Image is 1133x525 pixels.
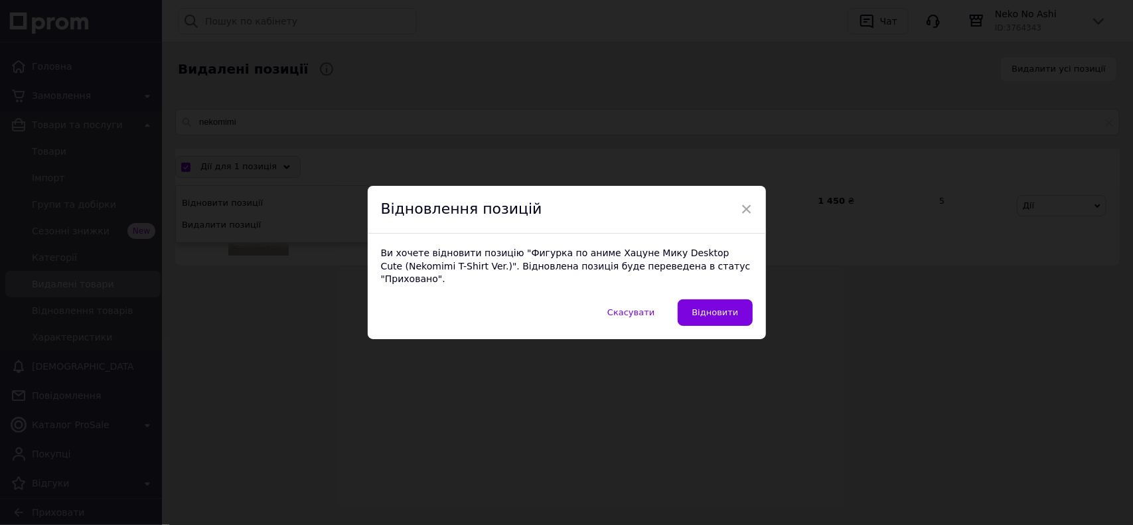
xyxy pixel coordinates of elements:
span: × [741,198,753,220]
p: Ви хочете відновити позицію "Фигурка по аниме Хацуне Мику Desktop Cute (Nekomimi T-Shirt Ver.)". ... [381,247,753,286]
span: Скасувати [607,307,654,317]
span: Відновити [692,307,738,317]
button: Відновити [678,299,752,326]
button: Скасувати [593,299,668,326]
div: Відновлення позицій [368,186,766,234]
